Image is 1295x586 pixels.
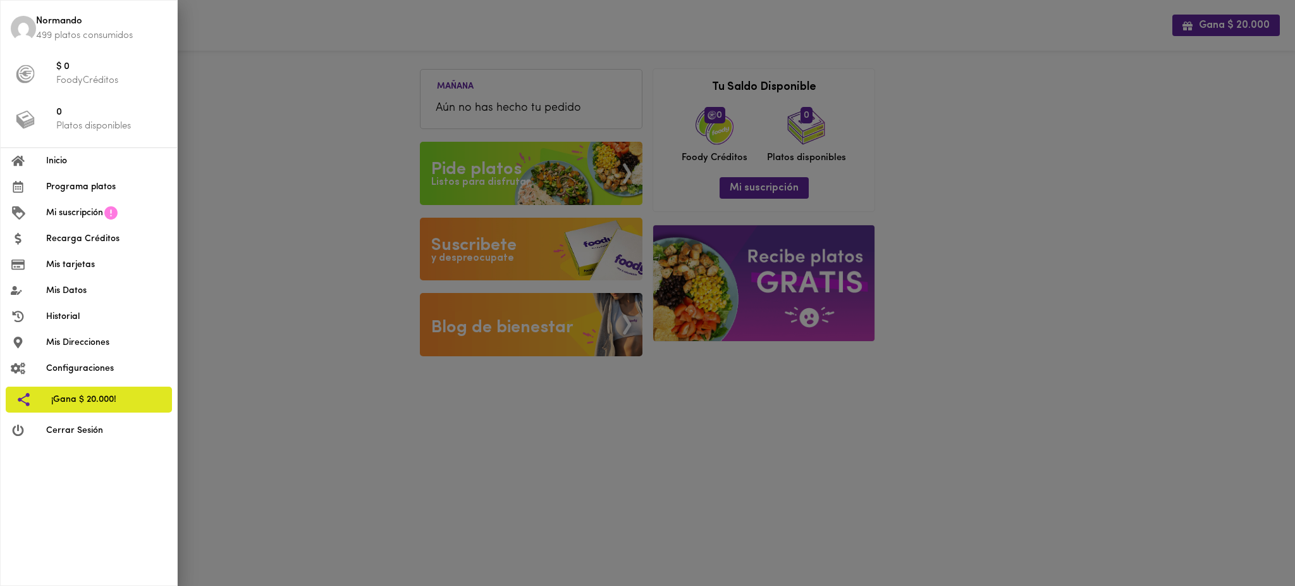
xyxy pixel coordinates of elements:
[56,106,167,120] span: 0
[16,110,35,129] img: platos_menu.png
[46,284,167,297] span: Mis Datos
[46,362,167,375] span: Configuraciones
[46,154,167,168] span: Inicio
[46,424,167,437] span: Cerrar Sesión
[16,65,35,84] img: foody-creditos-black.png
[1222,513,1282,573] iframe: Messagebird Livechat Widget
[36,29,167,42] p: 499 platos consumidos
[51,393,162,406] span: ¡Gana $ 20.000!
[56,120,167,133] p: Platos disponibles
[46,336,167,349] span: Mis Direcciones
[56,60,167,75] span: $ 0
[46,310,167,323] span: Historial
[56,74,167,87] p: FoodyCréditos
[46,258,167,271] span: Mis tarjetas
[46,206,103,220] span: Mi suscripción
[36,15,167,29] span: Normando
[46,180,167,194] span: Programa platos
[46,232,167,246] span: Recarga Créditos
